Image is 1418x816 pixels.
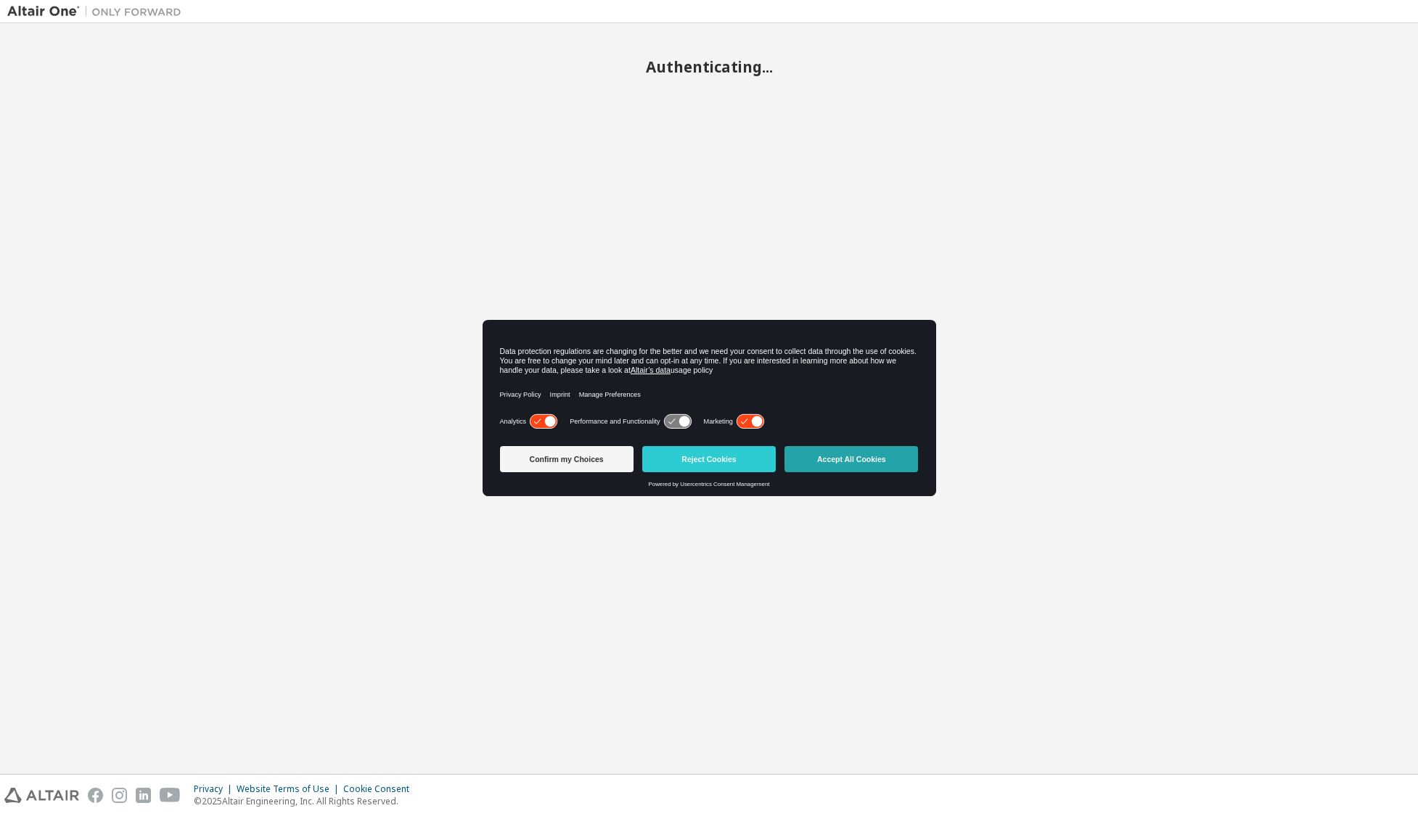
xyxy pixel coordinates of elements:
img: youtube.svg [160,788,181,803]
img: instagram.svg [112,788,127,803]
div: Website Terms of Use [237,783,343,795]
h2: Authenticating... [7,57,1411,76]
p: © 2025 Altair Engineering, Inc. All Rights Reserved. [194,795,418,807]
div: Privacy [194,783,237,795]
img: facebook.svg [88,788,103,803]
img: linkedin.svg [136,788,151,803]
div: Cookie Consent [343,783,418,795]
img: Altair One [7,4,189,19]
img: altair_logo.svg [4,788,79,803]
